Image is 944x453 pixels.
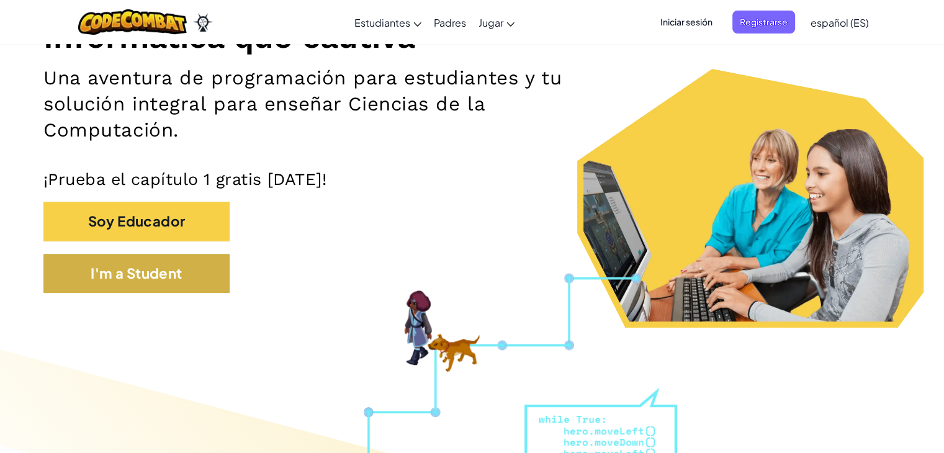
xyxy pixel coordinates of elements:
span: español (ES) [811,16,869,29]
h2: Una aventura de programación para estudiantes y tu solución integral para enseñar Ciencias de la ... [43,65,618,144]
a: Jugar [472,6,521,39]
button: Soy Educador [43,202,230,241]
a: Padres [428,6,472,39]
a: Estudiantes [348,6,428,39]
img: CodeCombat logo [78,9,187,35]
p: ¡Prueba el capítulo 1 gratis [DATE]! [43,169,901,189]
span: Jugar [479,16,503,29]
button: Registrarse [732,11,795,34]
img: Ozaria [193,13,213,32]
a: español (ES) [804,6,875,39]
button: I'm a Student [43,254,230,293]
span: Estudiantes [354,16,410,29]
button: Iniciar sesión [653,11,720,34]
